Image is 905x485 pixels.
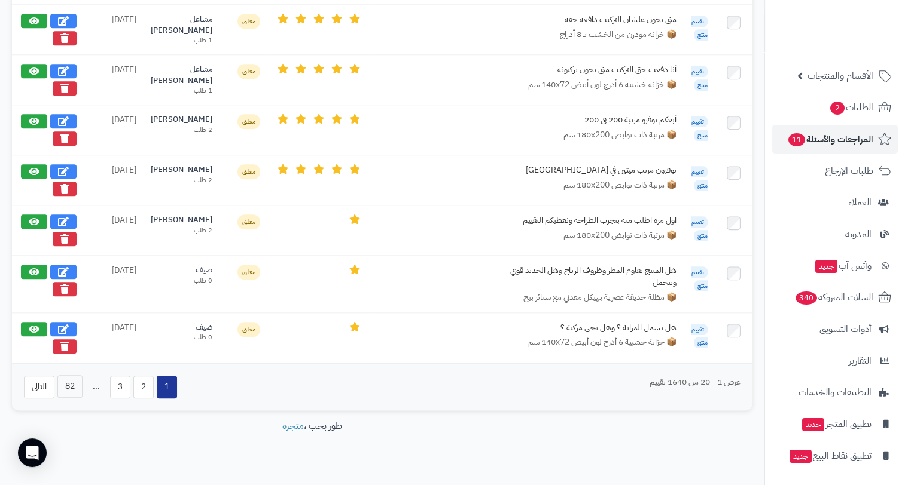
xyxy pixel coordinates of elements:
[845,226,872,242] span: المدونة
[151,36,212,45] div: 1 طلب
[151,176,212,185] div: 2 طلب
[57,375,83,398] button: 82
[151,114,212,125] div: [PERSON_NAME]
[237,265,260,280] span: معلق
[84,105,144,155] td: [DATE]
[133,376,154,398] button: 2
[497,164,677,176] div: توفرون مرتب ميتين في [GEOGRAPHIC_DATA]
[790,450,812,463] span: جديد
[84,5,144,55] td: [DATE]
[772,346,898,375] a: التقارير
[691,16,708,41] span: تقييم منتج
[237,114,260,129] span: معلق
[808,67,873,84] span: الأقسام والمنتجات
[282,419,304,433] a: متجرة
[110,376,130,398] button: 3
[772,410,898,438] a: تطبيق المتجرجديد
[802,418,824,431] span: جديد
[84,155,144,205] td: [DATE]
[237,164,260,179] span: معلق
[84,312,144,363] td: [DATE]
[691,116,708,141] span: تقييم منتج
[497,214,677,226] div: اول مره اطلب منه بنجرب الطراحه ونعطيكم التقييم
[563,229,677,241] span: 📦 مرتبة ذات نوابض 180x200 سم
[560,29,677,41] span: 📦 خزانة مودرن من الخشب بـ 8 أدراج
[691,324,708,349] span: تقييم منتج
[772,188,898,217] a: العملاء
[563,179,677,191] span: 📦 مرتبة ذات نوابض 180x200 سم
[151,322,212,333] div: ضيف
[237,322,260,337] span: معلق
[787,131,873,148] span: المراجعات والأسئلة
[86,376,107,398] span: ...
[772,251,898,280] a: وآتس آبجديد
[788,133,805,146] span: 11
[151,265,212,276] div: ضيف
[84,55,144,105] td: [DATE]
[824,9,894,34] img: logo-2.png
[825,162,873,179] span: طلبات الإرجاع
[497,265,677,288] div: هل المنتج يقاوم المطر وظروف الرياح وهل الحديد قوي ويتحمل
[829,99,873,116] span: الطلبات
[528,79,677,91] span: 📦 خزانة خشبية 6 أدرج لون أبيض 140x72 سم
[237,64,260,79] span: معلق
[772,378,898,407] a: التطبيقات والخدمات
[237,14,260,29] span: معلق
[848,194,872,211] span: العملاء
[84,256,144,312] td: [DATE]
[497,14,677,26] div: متى يجون علشان التركيب دافعه حقه
[788,447,872,464] span: تطبيق نقاط البيع
[528,336,677,348] span: 📦 خزانة خشبية 6 أدرج لون أبيض 140x72 سم
[691,216,708,241] span: تقييم منتج
[772,156,898,185] a: طلبات الإرجاع
[772,93,898,122] a: الطلبات2
[151,64,212,86] div: مشاعل [PERSON_NAME]
[237,214,260,229] span: معلق
[849,352,872,369] span: التقارير
[151,333,212,342] div: 0 طلب
[691,66,708,91] span: تقييم منتج
[801,416,872,432] span: تطبيق المتجر
[794,289,873,306] span: السلات المتروكة
[691,166,708,191] span: تقييم منتج
[799,384,872,401] span: التطبيقات والخدمات
[523,291,677,303] span: 📦 مظلة حديقة عصرية بهيكل معدني مع ستائر بيج
[151,86,212,96] div: 1 طلب
[151,164,212,176] div: [PERSON_NAME]
[830,102,845,115] span: 2
[772,220,898,248] a: المدونة
[650,376,741,388] div: عرض 1 - 20 من 1640 تقييم
[157,376,177,398] button: 1
[497,114,677,126] div: أبغكم توفرو ‏مرتبة 200 في 200
[563,129,677,141] span: 📦 مرتبة ذات نوابض 180x200 سم
[772,283,898,312] a: السلات المتروكة340
[772,441,898,470] a: تطبيق نقاط البيعجديد
[151,276,212,286] div: 0 طلب
[814,257,872,274] span: وآتس آب
[815,260,837,273] span: جديد
[497,64,677,76] div: أنا دفعت حق التركيب متى يجون يركبونه
[819,321,872,337] span: أدوات التسويق
[84,205,144,256] td: [DATE]
[18,438,47,467] div: Open Intercom Messenger
[151,14,212,36] div: مشاعل [PERSON_NAME]
[772,125,898,154] a: المراجعات والأسئلة11
[691,266,708,291] span: تقييم منتج
[772,315,898,343] a: أدوات التسويق
[151,125,212,135] div: 2 طلب
[796,291,817,305] span: 340
[151,214,212,226] div: [PERSON_NAME]
[497,322,677,334] div: هل تشمل المراية ؟ وهل تجي مركبة ؟
[24,376,54,398] button: التالي
[151,226,212,235] div: 2 طلب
